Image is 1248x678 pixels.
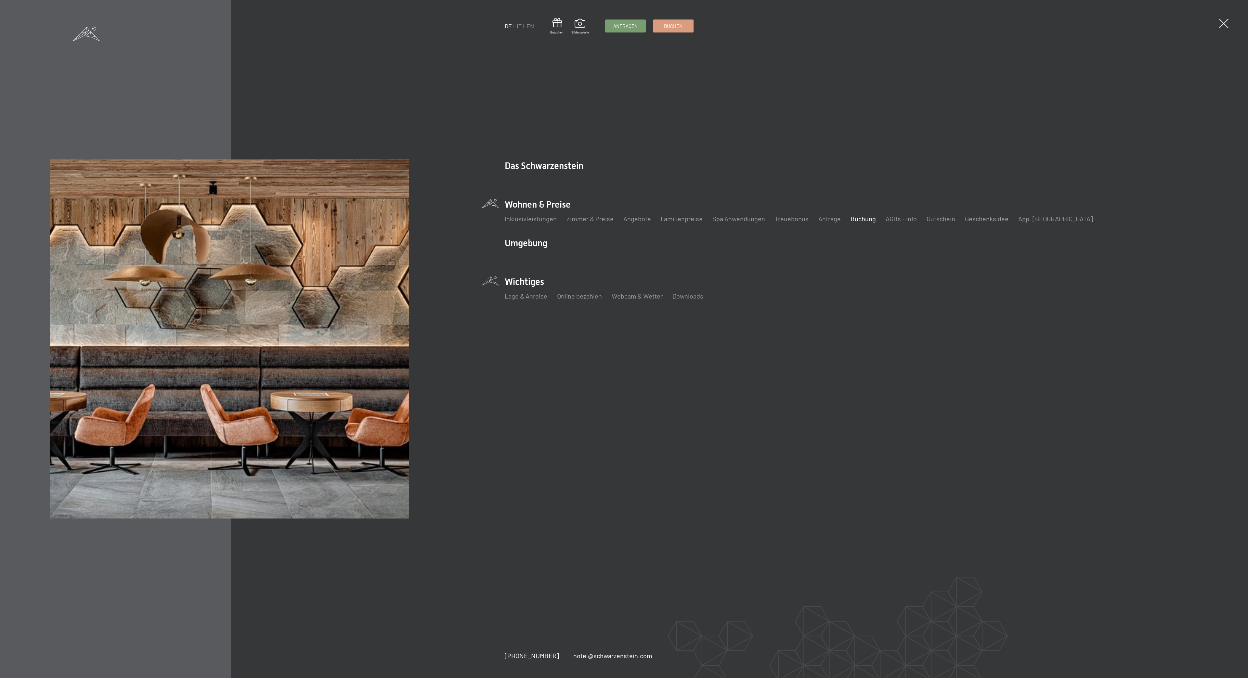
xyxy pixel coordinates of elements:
[505,651,559,660] a: [PHONE_NUMBER]
[818,215,841,223] a: Anfrage
[50,160,409,519] img: Wellnesshotels - Bar - Spieltische - Kinderunterhaltung
[712,215,765,223] a: Spa Anwendungen
[557,292,602,300] a: Online bezahlen
[505,215,557,223] a: Inklusivleistungen
[573,651,652,660] a: hotel@schwarzenstein.com
[1018,215,1093,223] a: App. [GEOGRAPHIC_DATA]
[653,20,693,32] a: Buchen
[505,652,559,659] span: [PHONE_NUMBER]
[566,215,614,223] a: Zimmer & Preise
[550,30,564,34] span: Gutschein
[927,215,955,223] a: Gutschein
[613,23,638,30] span: Anfragen
[886,215,917,223] a: AGBs - Info
[517,22,522,30] a: IT
[571,19,589,34] a: Bildergalerie
[661,215,703,223] a: Familienpreise
[612,292,663,300] a: Webcam & Wetter
[605,20,645,32] a: Anfragen
[526,22,534,30] a: EN
[571,30,589,34] span: Bildergalerie
[965,215,1008,223] a: Geschenksidee
[775,215,809,223] a: Treuebonus
[505,292,547,300] a: Lage & Anreise
[505,22,512,30] a: DE
[672,292,703,300] a: Downloads
[550,18,564,34] a: Gutschein
[851,215,876,223] a: Buchung
[623,215,651,223] a: Angebote
[664,23,682,30] span: Buchen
